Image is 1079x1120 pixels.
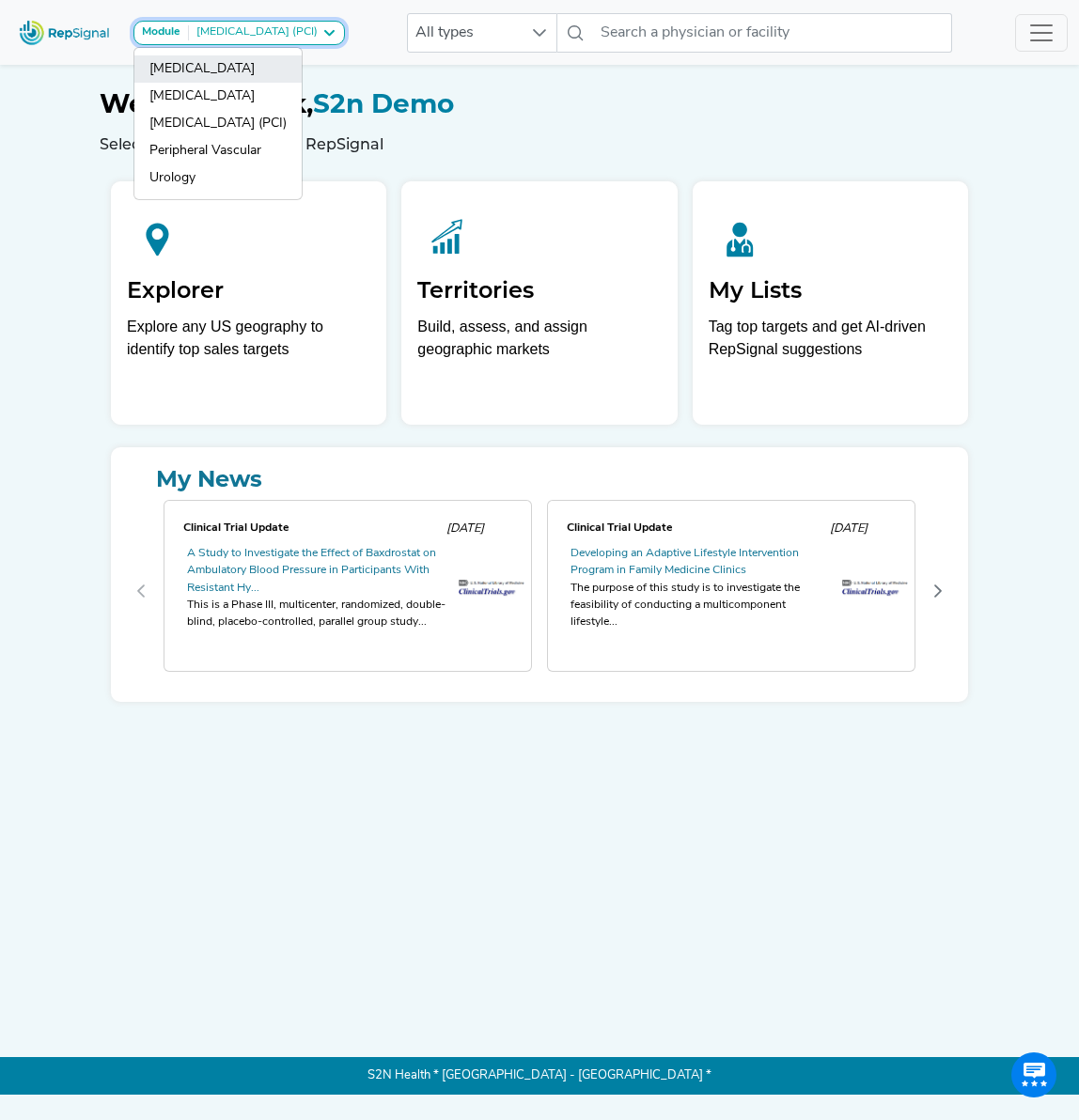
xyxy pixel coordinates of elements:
[417,277,661,304] h2: Territories
[134,164,302,192] a: Urology
[408,14,521,52] span: All types
[100,87,313,119] span: Welcome Back,
[142,26,180,38] strong: Module
[446,522,484,535] span: [DATE]
[923,576,953,606] button: Next Page
[571,548,799,576] a: Developing an Adaptive Lifestyle Intervention Program in Family Medicine Clinics
[134,55,302,83] a: [MEDICAL_DATA]
[709,316,952,371] p: Tag top targets and get AI-driven RepSignal suggestions
[189,25,318,40] div: [MEDICAL_DATA] (PCI)
[126,462,953,496] a: My News
[127,316,370,361] div: Explore any US geography to identify top sales targets
[401,181,677,425] a: TerritoriesBuild, assess, and assign geographic markets
[571,580,835,631] div: The purpose of this study is to investigate the feasibility of conducting a multicomponent lifest...
[134,110,302,137] a: [MEDICAL_DATA] (PCI)
[417,316,661,371] p: Build, assess, and assign geographic markets
[539,496,923,687] div: 1
[593,13,952,53] input: Search a physician or facility
[693,181,968,425] a: My ListsTag top targets and get AI-driven RepSignal suggestions
[134,83,302,110] a: [MEDICAL_DATA]
[567,522,673,534] span: Clinical Trial Update
[187,548,436,594] a: A Study to Investigate the Effect of Baxdrostat on Ambulatory Blood Pressure in Participants With...
[100,135,979,153] h6: Select a feature to explore RepSignal
[1015,14,1068,52] button: Toggle navigation
[133,21,345,45] button: Module[MEDICAL_DATA] (PCI)
[156,496,539,687] div: 0
[127,277,370,304] h2: Explorer
[459,580,524,597] img: trials_logo.af2b3be5.png
[134,137,302,164] a: Peripheral Vascular
[187,597,451,631] div: This is a Phase III, multicenter, randomized, double-blind, placebo-controlled, parallel group st...
[100,1057,979,1095] p: S2N Health * [GEOGRAPHIC_DATA] - [GEOGRAPHIC_DATA] *
[842,580,908,597] img: trials_logo.af2b3be5.png
[100,88,979,120] h1: S2n Demo
[183,522,289,534] span: Clinical Trial Update
[830,522,868,535] span: [DATE]
[709,277,952,304] h2: My Lists
[111,181,386,425] a: ExplorerExplore any US geography to identify top sales targets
